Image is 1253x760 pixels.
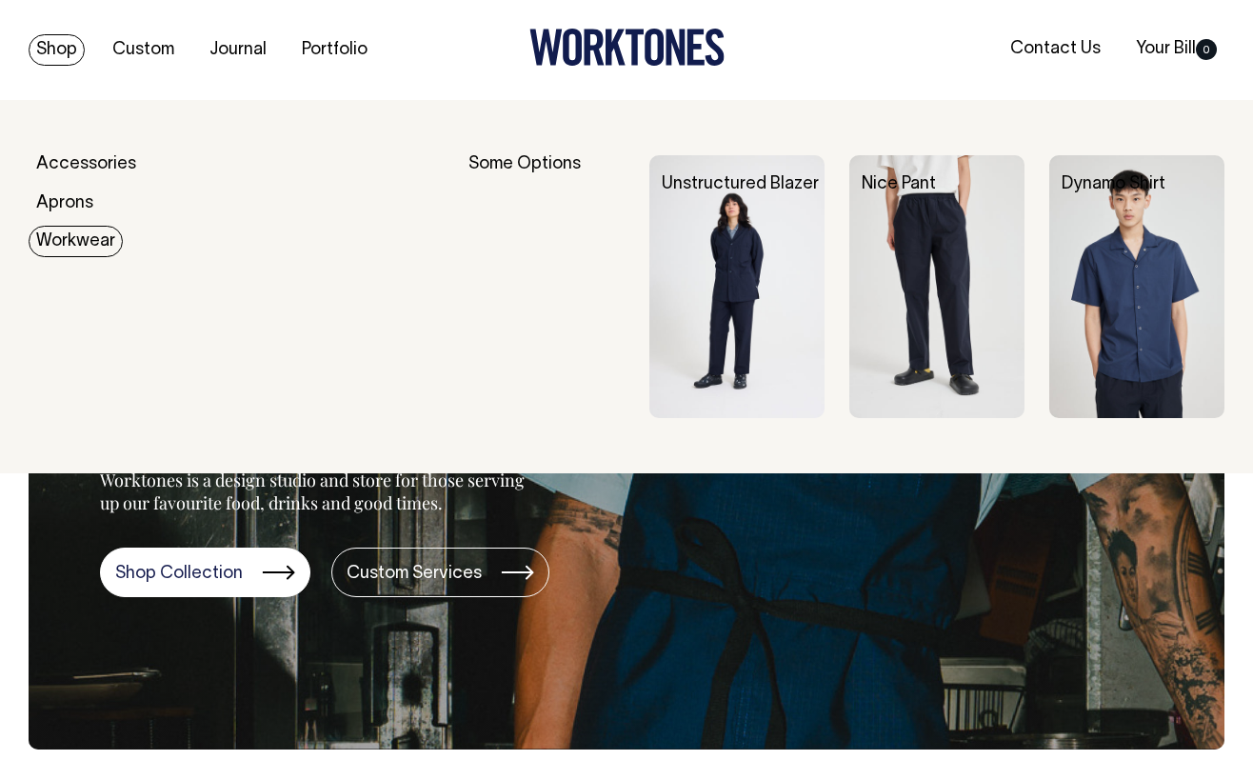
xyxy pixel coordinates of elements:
a: Custom [105,34,182,66]
span: 0 [1196,39,1217,60]
a: Your Bill0 [1128,33,1224,65]
img: Unstructured Blazer [649,155,825,418]
a: Workwear [29,226,123,257]
a: Dynamo Shirt [1062,176,1165,192]
a: Shop Collection [100,548,310,597]
img: Nice Pant [849,155,1024,418]
a: Nice Pant [862,176,936,192]
a: Shop [29,34,85,66]
a: Unstructured Blazer [662,176,819,192]
img: Dynamo Shirt [1049,155,1224,418]
a: Custom Services [331,548,549,597]
a: Portfolio [294,34,375,66]
a: Journal [202,34,274,66]
a: Contact Us [1003,33,1108,65]
p: Worktones is a design studio and store for those serving up our favourite food, drinks and good t... [100,469,533,514]
a: Accessories [29,149,144,180]
a: Aprons [29,188,101,219]
div: Some Options [468,155,624,418]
